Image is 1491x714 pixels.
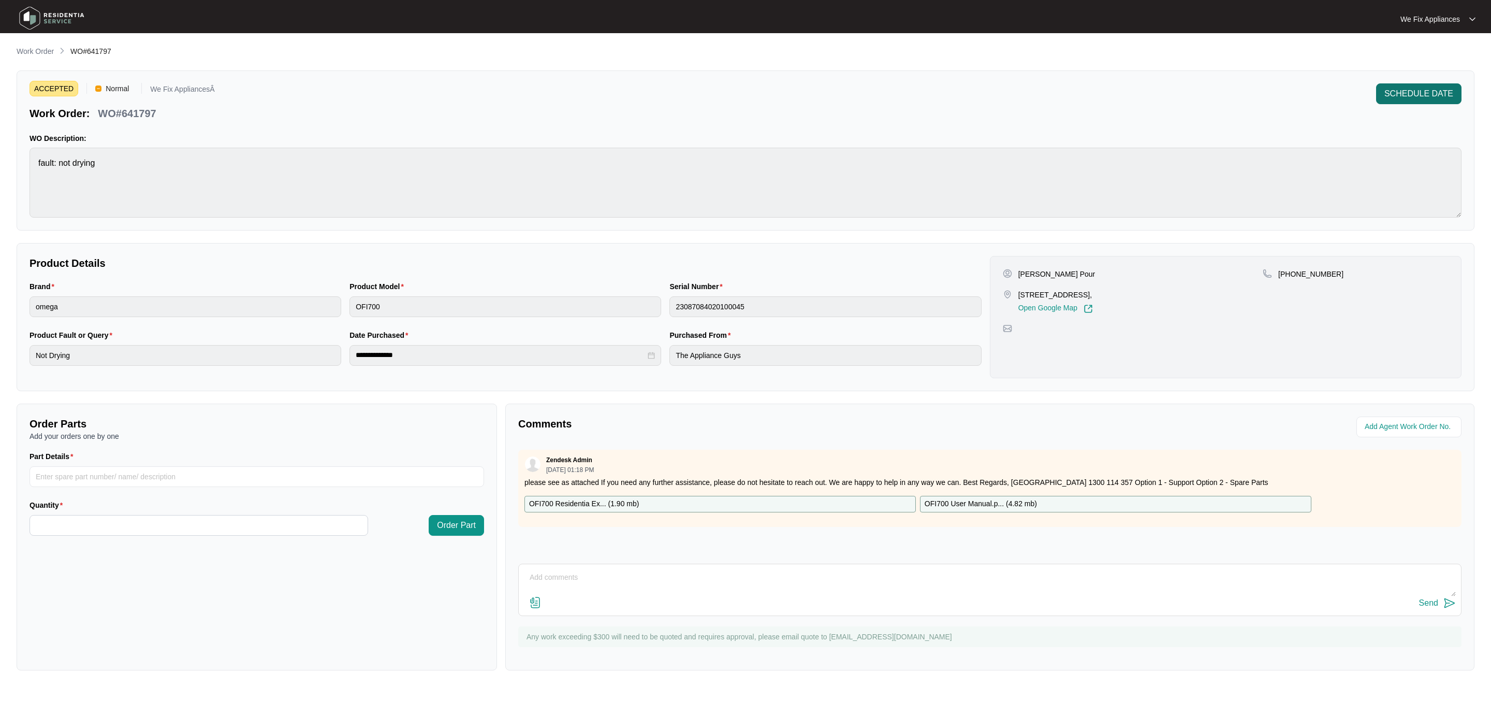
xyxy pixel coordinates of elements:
[150,85,214,96] p: We Fix AppliancesÂ
[1263,269,1272,278] img: map-pin
[1376,83,1461,104] button: SCHEDULE DATE
[525,456,540,472] img: user.svg
[95,85,101,92] img: Vercel Logo
[16,3,88,34] img: residentia service logo
[30,431,484,441] p: Add your orders one by one
[1365,421,1455,433] input: Add Agent Work Order No.
[1419,598,1438,608] div: Send
[349,281,408,292] label: Product Model
[30,133,1461,144] p: WO Description:
[58,47,66,55] img: chevron-right
[30,256,982,270] p: Product Details
[669,345,981,366] input: Purchased From
[1018,290,1093,300] p: [STREET_ADDRESS],
[529,498,639,510] p: OFI700 Residentia Ex... ( 1.90 mb )
[30,466,484,487] input: Part Details
[546,467,594,473] p: [DATE] 01:18 PM
[349,296,661,317] input: Product Model
[30,516,368,535] input: Quantity
[1278,269,1343,279] p: [PHONE_NUMBER]
[1084,304,1093,313] img: Link-External
[1469,17,1475,22] img: dropdown arrow
[1003,290,1012,299] img: map-pin
[30,296,341,317] input: Brand
[98,106,156,121] p: WO#641797
[17,46,54,56] p: Work Order
[1018,304,1093,313] a: Open Google Map
[669,296,981,317] input: Serial Number
[14,46,56,58] a: Work Order
[669,330,735,340] label: Purchased From
[1003,324,1012,333] img: map-pin
[349,330,412,340] label: Date Purchased
[30,281,59,292] label: Brand
[524,477,1455,488] p: please see as attached If you need any further assistance, please do not hesitate to reach out. W...
[1384,88,1453,100] span: SCHEDULE DATE
[429,515,484,536] button: Order Part
[437,519,476,532] span: Order Part
[1400,14,1460,24] p: We Fix Appliances
[70,47,111,55] span: WO#641797
[925,498,1037,510] p: OFI700 User Manual.p... ( 4.82 mb )
[669,281,726,292] label: Serial Number
[1018,269,1095,279] p: [PERSON_NAME] Pour
[529,596,542,609] img: file-attachment-doc.svg
[1419,596,1456,610] button: Send
[30,330,116,340] label: Product Fault or Query
[546,456,592,464] p: Zendesk Admin
[30,500,67,510] label: Quantity
[30,451,78,462] label: Part Details
[30,345,341,366] input: Product Fault or Query
[1443,597,1456,609] img: send-icon.svg
[30,81,78,96] span: ACCEPTED
[356,350,646,361] input: Date Purchased
[30,106,90,121] p: Work Order:
[518,417,983,431] p: Comments
[527,632,1456,642] p: Any work exceeding $300 will need to be quoted and requires approval, please email quote to [EMAI...
[30,148,1461,218] textarea: fault: not drying
[101,81,133,96] span: Normal
[30,417,484,431] p: Order Parts
[1003,269,1012,278] img: user-pin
